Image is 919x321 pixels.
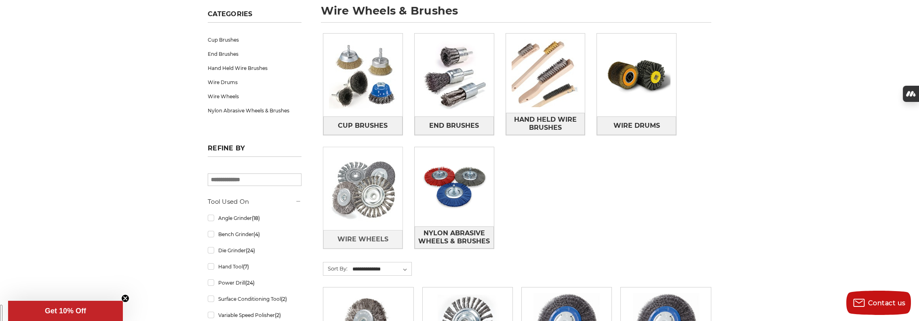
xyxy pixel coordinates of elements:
img: Cup Brushes [323,36,403,115]
a: End Brushes [208,47,301,61]
span: (2) [275,312,281,318]
img: Nylon Abrasive Wheels & Brushes [415,147,494,226]
h1: wire wheels & brushes [321,5,711,23]
h5: Tool Used On [208,197,301,207]
span: (7) [243,264,249,270]
a: Nylon Abrasive Wheels & Brushes [415,226,494,249]
span: (4) [253,231,260,237]
span: (18) [252,215,260,221]
a: Wire Wheels [323,230,403,248]
span: Get 10% Off [45,307,86,315]
a: Cup Brushes [208,33,301,47]
button: Contact us [846,291,911,315]
a: Bench Grinder [208,227,301,241]
a: Nylon Abrasive Wheels & Brushes [208,103,301,118]
select: Sort By: [351,263,411,275]
span: (24) [246,247,255,253]
label: Sort By: [323,262,348,275]
img: Wire Drums [597,36,676,115]
img: Hand Held Wire Brushes [506,34,585,113]
span: Wire Drums [613,119,660,133]
button: Close teaser [121,294,129,302]
a: Cup Brushes [323,116,403,135]
h5: Refine by [208,144,301,157]
span: Contact us [868,299,906,307]
a: Wire Drums [597,116,676,135]
a: End Brushes [415,116,494,135]
div: Get 10% OffClose teaser [8,301,123,321]
a: Die Grinder [208,243,301,258]
a: Power Drill [208,276,301,290]
span: (24) [245,280,255,286]
span: Nylon Abrasive Wheels & Brushes [415,226,493,248]
a: Hand Held Wire Brushes [208,61,301,75]
a: Hand Tool [208,260,301,274]
span: Wire Wheels [337,232,388,246]
a: Wire Drums [208,75,301,89]
a: Wire Wheels [208,89,301,103]
a: Angle Grinder [208,211,301,225]
a: Hand Held Wire Brushes [506,113,585,135]
span: Cup Brushes [338,119,388,133]
h5: Categories [208,10,301,23]
a: Surface Conditioning Tool [208,292,301,306]
img: End Brushes [415,36,494,115]
span: End Brushes [429,119,479,133]
img: Wire Wheels [323,149,403,228]
span: (2) [281,296,287,302]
